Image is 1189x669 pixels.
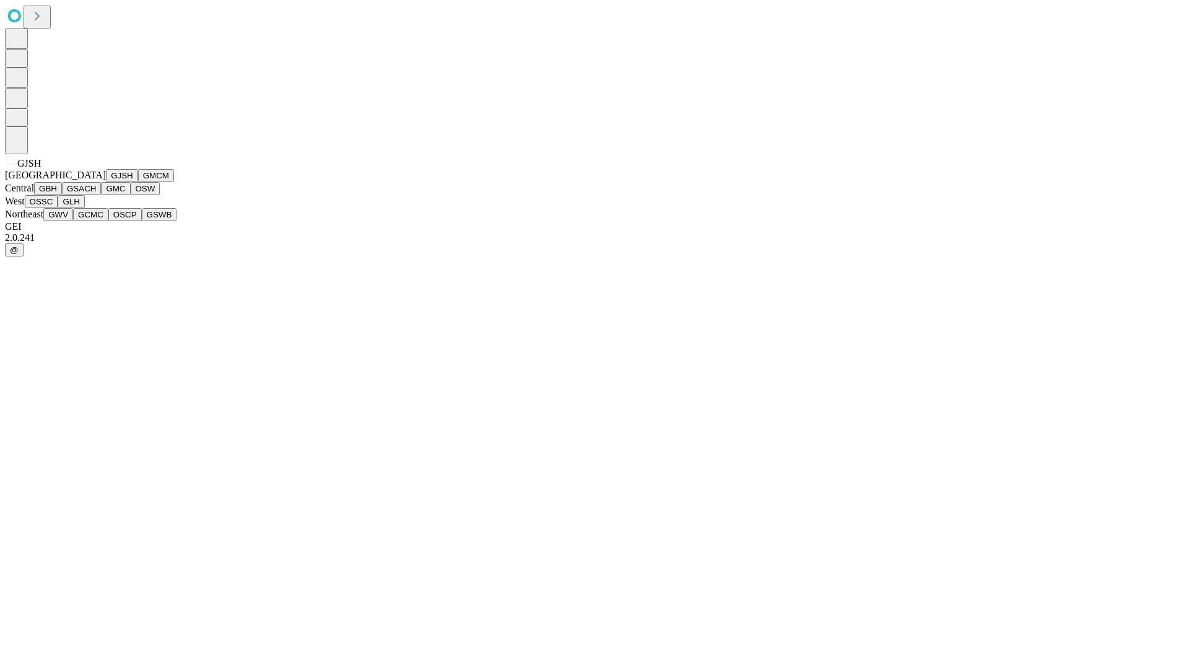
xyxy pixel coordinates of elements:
div: 2.0.241 [5,232,1184,243]
div: GEI [5,221,1184,232]
button: OSSC [25,195,58,208]
span: Central [5,183,34,193]
button: GSWB [142,208,177,221]
button: GWV [43,208,73,221]
button: GMC [101,182,130,195]
button: @ [5,243,24,256]
span: GJSH [17,158,41,168]
button: GCMC [73,208,108,221]
button: GSACH [62,182,101,195]
span: [GEOGRAPHIC_DATA] [5,170,106,180]
button: OSW [131,182,160,195]
button: GMCM [138,169,174,182]
button: GJSH [106,169,138,182]
span: @ [10,245,19,255]
span: Northeast [5,209,43,219]
button: OSCP [108,208,142,221]
button: GLH [58,195,84,208]
span: West [5,196,25,206]
button: GBH [34,182,62,195]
